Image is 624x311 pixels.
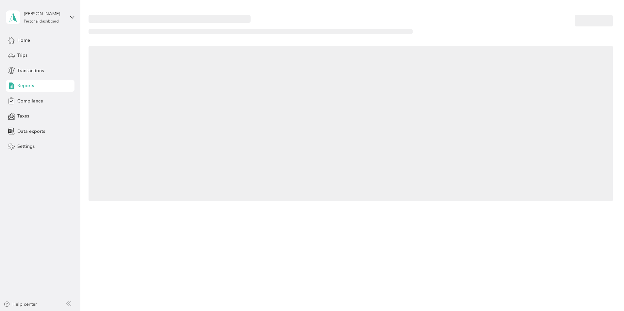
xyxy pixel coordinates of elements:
span: Settings [17,143,35,150]
span: Taxes [17,113,29,119]
iframe: Everlance-gr Chat Button Frame [587,274,624,311]
button: Help center [4,301,37,308]
span: Trips [17,52,27,59]
span: Compliance [17,98,43,104]
span: Home [17,37,30,44]
span: Transactions [17,67,44,74]
div: Personal dashboard [24,20,59,23]
span: Reports [17,82,34,89]
div: [PERSON_NAME] [24,10,65,17]
span: Data exports [17,128,45,135]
